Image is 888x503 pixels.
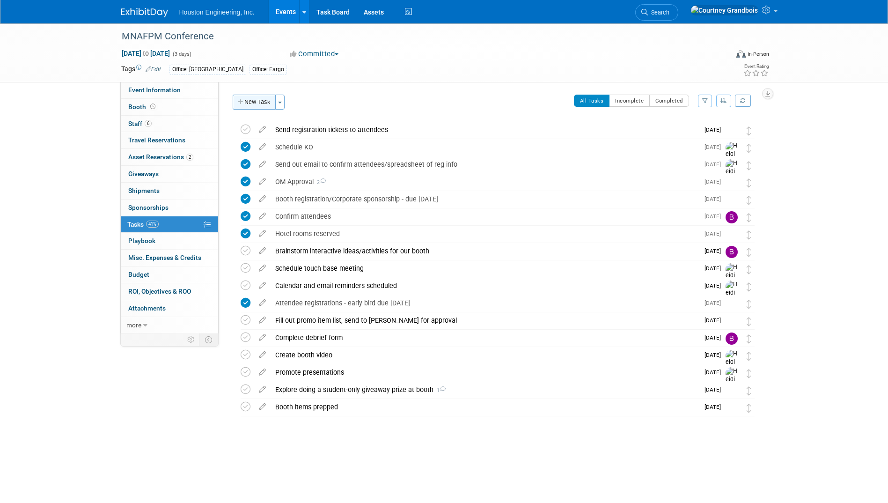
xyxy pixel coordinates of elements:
[121,183,218,199] a: Shipments
[705,352,726,358] span: [DATE]
[286,49,342,59] button: Committed
[271,226,699,242] div: Hotel rooms reserved
[747,213,751,222] i: Move task
[141,50,150,57] span: to
[271,139,699,155] div: Schedule KO
[747,369,751,378] i: Move task
[254,229,271,238] a: edit
[705,248,726,254] span: [DATE]
[705,282,726,289] span: [DATE]
[199,333,218,346] td: Toggle Event Tabs
[148,103,157,110] span: Booth not reserved yet
[673,49,770,63] div: Event Format
[254,160,271,169] a: edit
[747,230,751,239] i: Move task
[128,304,166,312] span: Attachments
[747,51,769,58] div: In-Person
[121,64,161,75] td: Tags
[747,126,751,135] i: Move task
[747,386,751,395] i: Move task
[121,99,218,115] a: Booth
[254,403,271,411] a: edit
[128,288,191,295] span: ROI, Objectives & ROO
[121,82,218,98] a: Event Information
[726,125,738,137] img: Courtney Grandbois
[250,65,287,74] div: Office: Fargo
[271,347,699,363] div: Create booth video
[271,312,699,328] div: Fill out promo item list, send to [PERSON_NAME] for approval
[121,116,218,132] a: Staff6
[271,330,699,346] div: Complete debrief form
[128,271,149,278] span: Budget
[146,221,159,228] span: 41%
[128,153,193,161] span: Asset Reservations
[705,213,726,220] span: [DATE]
[726,211,738,223] img: Bret Zimmerman
[726,263,740,296] img: Heidi Joarnt
[747,282,751,291] i: Move task
[747,196,751,205] i: Move task
[705,404,726,410] span: [DATE]
[743,64,769,69] div: Event Rating
[118,28,714,45] div: MNAFPM Conference
[121,132,218,148] a: Travel Reservations
[747,317,751,326] i: Move task
[121,200,218,216] a: Sponsorships
[747,334,751,343] i: Move task
[254,299,271,307] a: edit
[254,264,271,273] a: edit
[179,8,255,16] span: Houston Engineering, Inc.
[649,95,689,107] button: Completed
[169,65,246,74] div: Office: [GEOGRAPHIC_DATA]
[726,333,738,345] img: Bret Zimmerman
[726,402,738,414] img: Courtney Grandbois
[254,351,271,359] a: edit
[271,174,699,190] div: OM Approval
[128,187,160,194] span: Shipments
[183,333,199,346] td: Personalize Event Tab Strip
[128,136,185,144] span: Travel Reservations
[705,300,726,306] span: [DATE]
[705,178,726,185] span: [DATE]
[271,122,699,138] div: Send registration tickets to attendees
[747,161,751,170] i: Move task
[186,154,193,161] span: 2
[172,51,191,57] span: (3 days)
[705,144,726,150] span: [DATE]
[726,194,738,206] img: Courtney Grandbois
[254,143,271,151] a: edit
[705,386,726,393] span: [DATE]
[705,230,726,237] span: [DATE]
[747,248,751,257] i: Move task
[747,404,751,413] i: Move task
[254,385,271,394] a: edit
[705,161,726,168] span: [DATE]
[128,237,155,244] span: Playbook
[121,233,218,249] a: Playbook
[705,196,726,202] span: [DATE]
[726,367,740,400] img: Heidi Joarnt
[574,95,610,107] button: All Tasks
[705,317,726,324] span: [DATE]
[121,250,218,266] a: Misc. Expenses & Credits
[254,281,271,290] a: edit
[128,204,169,211] span: Sponsorships
[271,278,699,294] div: Calendar and email reminders scheduled
[726,159,740,192] img: Heidi Joarnt
[271,208,699,224] div: Confirm attendees
[747,265,751,274] i: Move task
[121,283,218,300] a: ROI, Objectives & ROO
[233,95,276,110] button: New Task
[254,333,271,342] a: edit
[747,352,751,361] i: Move task
[726,385,738,397] img: Courtney Grandbois
[121,216,218,233] a: Tasks41%
[254,316,271,325] a: edit
[271,260,699,276] div: Schedule touch base meeting
[747,144,751,153] i: Move task
[705,126,726,133] span: [DATE]
[128,170,159,178] span: Giveaways
[726,142,740,175] img: Heidi Joarnt
[271,382,699,398] div: Explore doing a student-only giveaway prize at booth
[726,177,738,189] img: Courtney Grandbois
